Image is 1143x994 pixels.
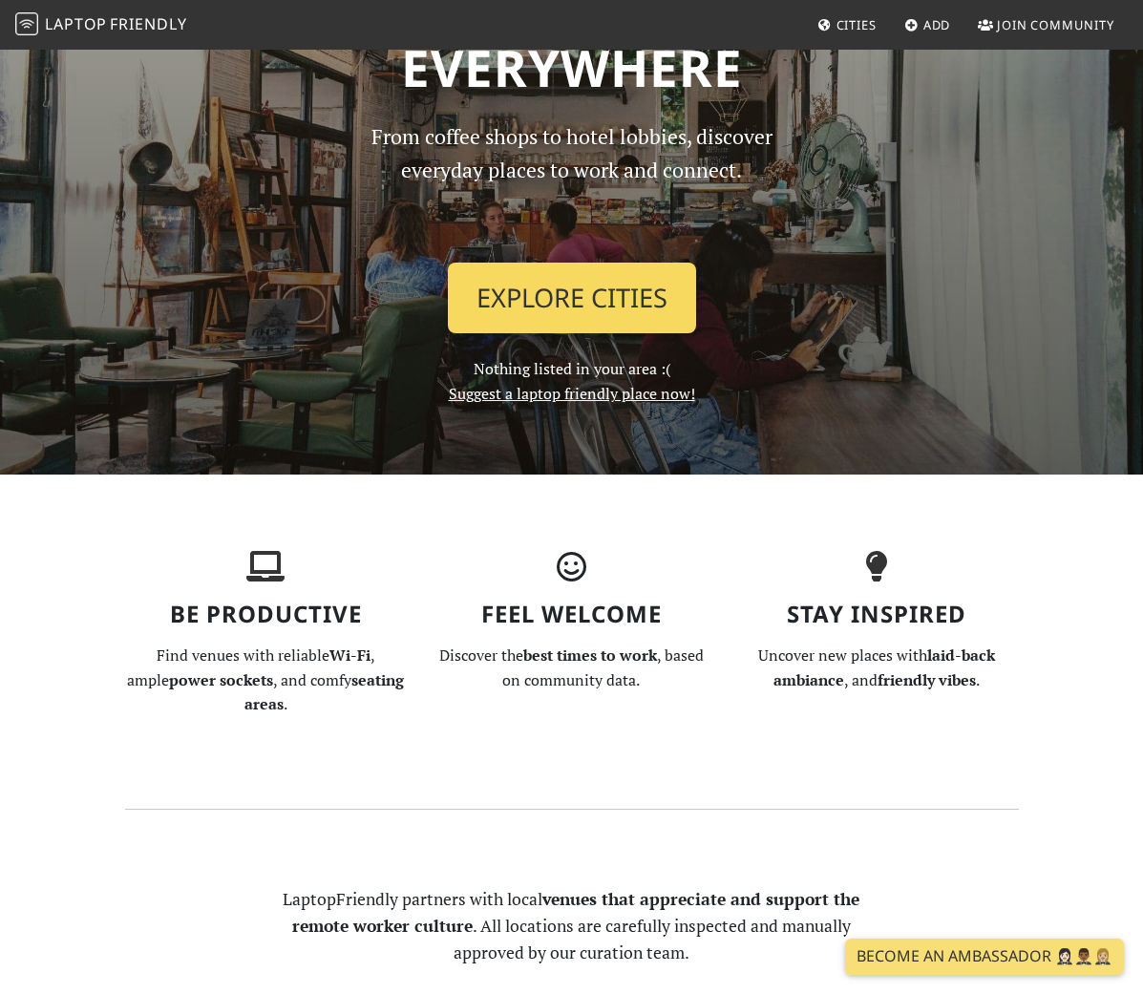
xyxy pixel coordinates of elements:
[810,8,884,42] a: Cities
[15,9,187,42] a: LaptopFriendly LaptopFriendly
[125,601,408,628] h3: Be Productive
[45,13,107,34] span: Laptop
[735,644,1018,692] p: Uncover new places with , and .
[278,886,866,966] p: LaptopFriendly partners with local . All locations are carefully inspected and manually approved ...
[343,120,801,406] div: Nothing listed in your area :(
[735,601,1018,628] h3: Stay Inspired
[292,888,860,937] strong: venues that appreciate and support the remote worker culture
[897,8,959,42] a: Add
[448,263,696,333] a: Explore Cities
[110,13,186,34] span: Friendly
[354,120,790,247] p: From coffee shops to hotel lobbies, discover everyday places to work and connect.
[970,8,1122,42] a: Join Community
[15,12,38,35] img: LaptopFriendly
[329,645,370,666] strong: Wi-Fi
[430,601,712,628] h3: Feel Welcome
[125,644,408,717] p: Find venues with reliable , ample , and comfy .
[997,16,1114,33] span: Join Community
[845,939,1124,975] a: Become an Ambassador 🤵🏻‍♀️🤵🏾‍♂️🤵🏼‍♀️
[449,383,695,404] a: Suggest a laptop friendly place now!
[523,645,657,666] strong: best times to work
[169,669,273,690] strong: power sockets
[923,16,951,33] span: Add
[773,645,995,690] strong: laid-back ambiance
[878,669,976,690] strong: friendly vibes
[430,644,712,692] p: Discover the , based on community data.
[836,16,877,33] span: Cities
